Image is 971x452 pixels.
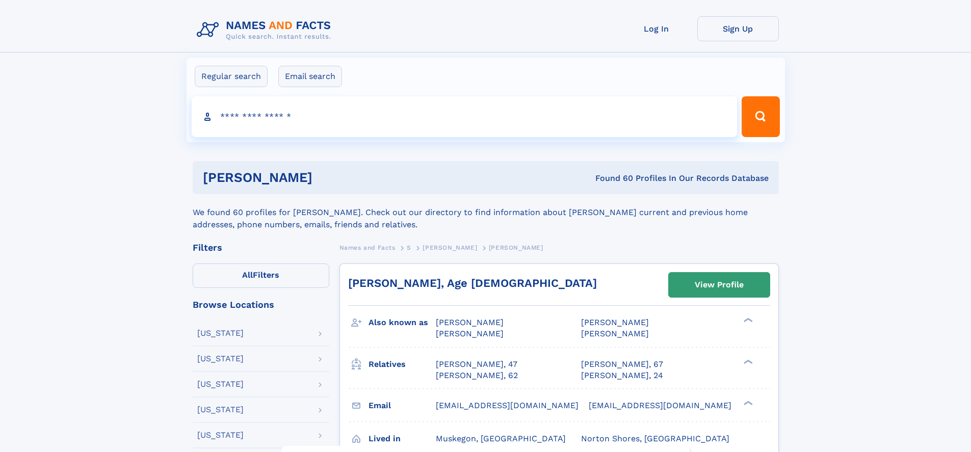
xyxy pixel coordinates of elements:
h3: Relatives [369,356,436,373]
div: ❯ [741,358,753,365]
a: [PERSON_NAME] [423,241,477,254]
div: Filters [193,243,329,252]
span: [PERSON_NAME] [489,244,543,251]
div: [US_STATE] [197,431,244,439]
span: All [242,270,253,280]
a: S [407,241,411,254]
span: [PERSON_NAME] [581,317,649,327]
span: [PERSON_NAME] [436,317,504,327]
button: Search Button [742,96,779,137]
label: Email search [278,66,342,87]
span: [EMAIL_ADDRESS][DOMAIN_NAME] [589,401,731,410]
a: [PERSON_NAME], 47 [436,359,517,370]
span: [PERSON_NAME] [423,244,477,251]
div: ❯ [741,400,753,406]
a: [PERSON_NAME], 62 [436,370,518,381]
h1: [PERSON_NAME] [203,171,454,184]
span: [EMAIL_ADDRESS][DOMAIN_NAME] [436,401,579,410]
div: Browse Locations [193,300,329,309]
span: Norton Shores, [GEOGRAPHIC_DATA] [581,434,729,443]
a: View Profile [669,273,770,297]
div: View Profile [695,273,744,297]
a: [PERSON_NAME], 67 [581,359,663,370]
h3: Email [369,397,436,414]
img: Logo Names and Facts [193,16,339,44]
div: ❯ [741,317,753,324]
span: S [407,244,411,251]
div: [US_STATE] [197,355,244,363]
span: [PERSON_NAME] [581,329,649,338]
input: search input [192,96,738,137]
div: [US_STATE] [197,329,244,337]
h3: Also known as [369,314,436,331]
a: Names and Facts [339,241,396,254]
div: We found 60 profiles for [PERSON_NAME]. Check out our directory to find information about [PERSON... [193,194,779,231]
label: Regular search [195,66,268,87]
div: [US_STATE] [197,380,244,388]
div: [US_STATE] [197,406,244,414]
a: [PERSON_NAME], Age [DEMOGRAPHIC_DATA] [348,277,597,289]
h3: Lived in [369,430,436,447]
div: Found 60 Profiles In Our Records Database [454,173,769,184]
span: Muskegon, [GEOGRAPHIC_DATA] [436,434,566,443]
span: [PERSON_NAME] [436,329,504,338]
label: Filters [193,263,329,288]
a: Sign Up [697,16,779,41]
a: Log In [616,16,697,41]
a: [PERSON_NAME], 24 [581,370,663,381]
